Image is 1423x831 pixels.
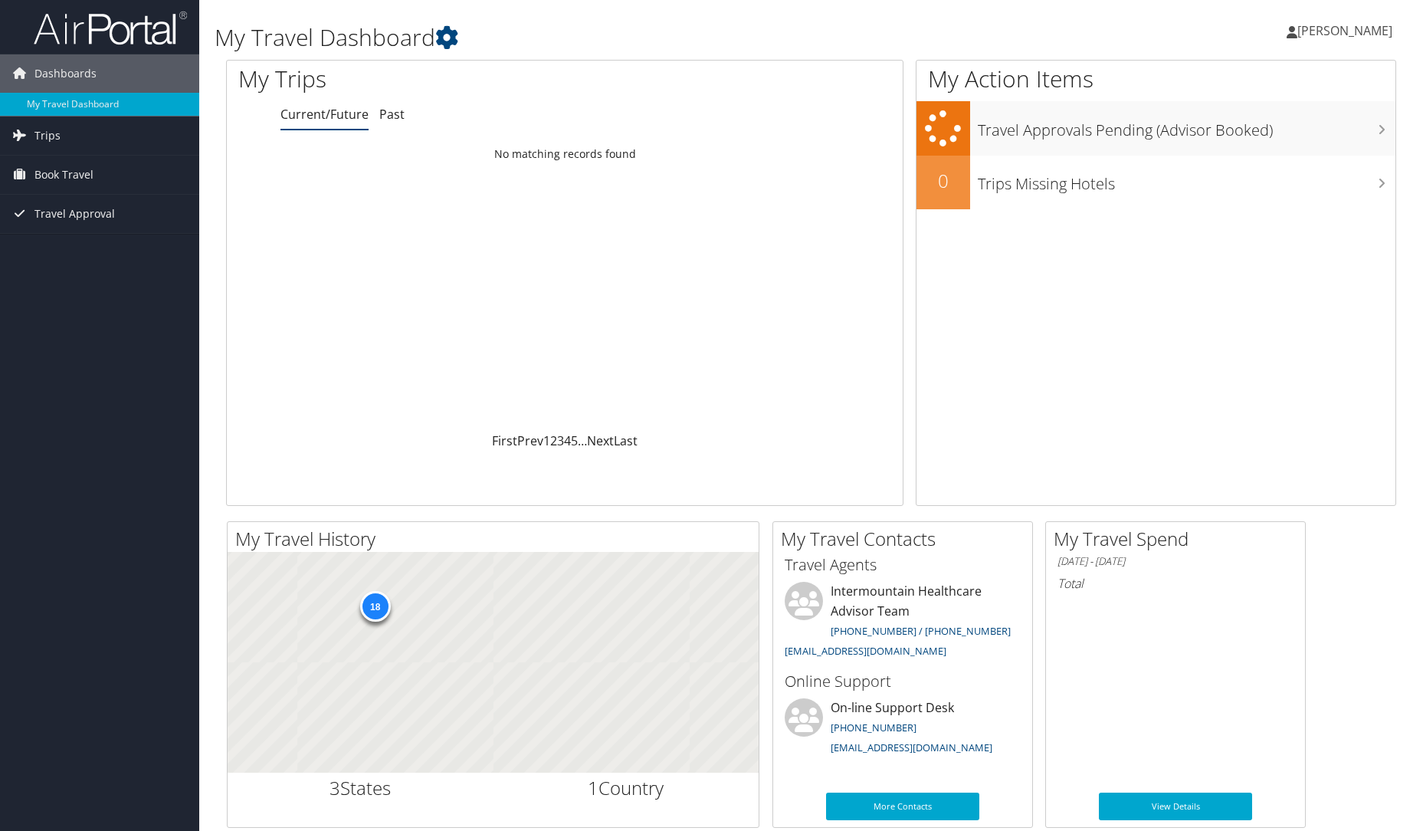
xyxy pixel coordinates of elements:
[238,63,610,95] h1: My Trips
[227,140,903,168] td: No matching records found
[916,63,1396,95] h1: My Action Items
[1287,8,1408,54] a: [PERSON_NAME]
[1297,22,1392,39] span: [PERSON_NAME]
[916,168,970,194] h2: 0
[785,644,946,658] a: [EMAIL_ADDRESS][DOMAIN_NAME]
[1099,793,1252,820] a: View Details
[826,793,979,820] a: More Contacts
[578,432,587,449] span: …
[379,106,405,123] a: Past
[550,432,557,449] a: 2
[831,624,1011,638] a: [PHONE_NUMBER] / [PHONE_NUMBER]
[588,775,598,800] span: 1
[587,432,614,449] a: Next
[215,21,1010,54] h1: My Travel Dashboard
[564,432,571,449] a: 4
[557,432,564,449] a: 3
[517,432,543,449] a: Prev
[785,671,1021,692] h3: Online Support
[34,54,97,93] span: Dashboards
[916,156,1396,209] a: 0Trips Missing Hotels
[34,10,187,46] img: airportal-logo.png
[1057,554,1293,569] h6: [DATE] - [DATE]
[543,432,550,449] a: 1
[1057,575,1293,592] h6: Total
[777,698,1028,761] li: On-line Support Desk
[614,432,638,449] a: Last
[505,775,748,801] h2: Country
[978,112,1396,141] h3: Travel Approvals Pending (Advisor Booked)
[34,156,93,194] span: Book Travel
[785,554,1021,576] h3: Travel Agents
[492,432,517,449] a: First
[34,195,115,233] span: Travel Approval
[1054,526,1305,552] h2: My Travel Spend
[831,741,992,754] a: [EMAIL_ADDRESS][DOMAIN_NAME]
[239,775,482,801] h2: States
[330,775,340,800] span: 3
[359,590,390,621] div: 18
[978,166,1396,195] h3: Trips Missing Hotels
[781,526,1032,552] h2: My Travel Contacts
[34,117,61,155] span: Trips
[571,432,578,449] a: 5
[235,526,759,552] h2: My Travel History
[831,721,916,734] a: [PHONE_NUMBER]
[777,582,1028,664] li: Intermountain Healthcare Advisor Team
[916,101,1396,156] a: Travel Approvals Pending (Advisor Booked)
[280,106,369,123] a: Current/Future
